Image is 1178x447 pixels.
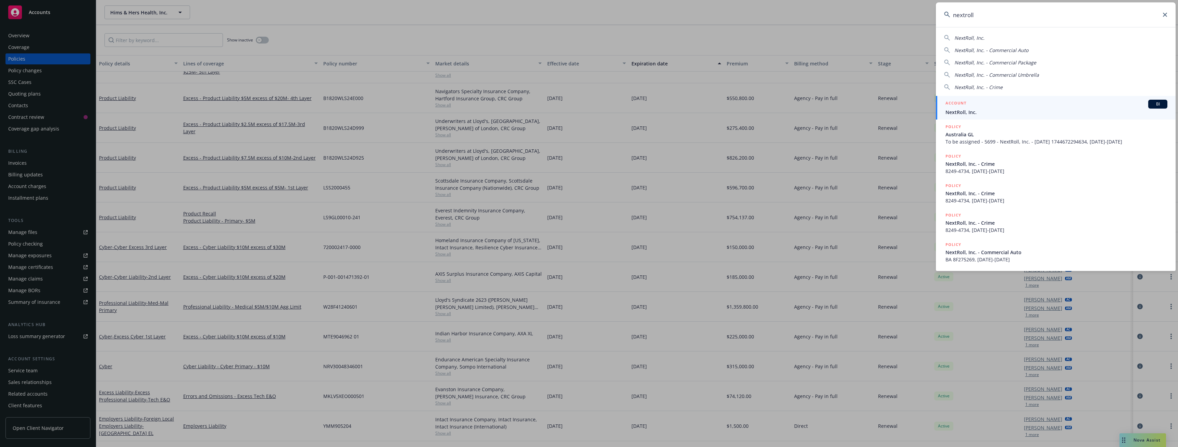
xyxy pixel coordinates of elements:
[945,190,1167,197] span: NextRoll, Inc. - Crime
[954,47,1028,53] span: NextRoll, Inc. - Commercial Auto
[936,120,1176,149] a: POLICYAustralia GLTo be assigned - 5699 - NextRoll, Inc. - [DATE] 1744672294634, [DATE]-[DATE]
[936,149,1176,178] a: POLICYNextRoll, Inc. - Crime8249-4734, [DATE]-[DATE]
[945,160,1167,167] span: NextRoll, Inc. - Crime
[936,208,1176,237] a: POLICYNextRoll, Inc. - Crime8249-4734, [DATE]-[DATE]
[954,84,1003,90] span: NextRoll, Inc. - Crime
[954,35,985,41] span: NextRoll, Inc.
[945,256,1167,263] span: BA 8F275269, [DATE]-[DATE]
[945,219,1167,226] span: NextRoll, Inc. - Crime
[936,2,1176,27] input: Search...
[936,237,1176,267] a: POLICYNextRoll, Inc. - Commercial AutoBA 8F275269, [DATE]-[DATE]
[945,212,961,219] h5: POLICY
[945,241,961,248] h5: POLICY
[945,109,1167,116] span: NextRoll, Inc.
[936,96,1176,120] a: ACCOUNTBINextRoll, Inc.
[954,59,1036,66] span: NextRoll, Inc. - Commercial Package
[945,138,1167,145] span: To be assigned - 5699 - NextRoll, Inc. - [DATE] 1744672294634, [DATE]-[DATE]
[936,178,1176,208] a: POLICYNextRoll, Inc. - Crime8249-4734, [DATE]-[DATE]
[954,72,1039,78] span: NextRoll, Inc. - Commercial Umbrella
[945,182,961,189] h5: POLICY
[945,100,966,108] h5: ACCOUNT
[945,197,1167,204] span: 8249-4734, [DATE]-[DATE]
[945,123,961,130] h5: POLICY
[945,131,1167,138] span: Australia GL
[1151,101,1165,107] span: BI
[945,249,1167,256] span: NextRoll, Inc. - Commercial Auto
[945,226,1167,234] span: 8249-4734, [DATE]-[DATE]
[945,153,961,160] h5: POLICY
[945,167,1167,175] span: 8249-4734, [DATE]-[DATE]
